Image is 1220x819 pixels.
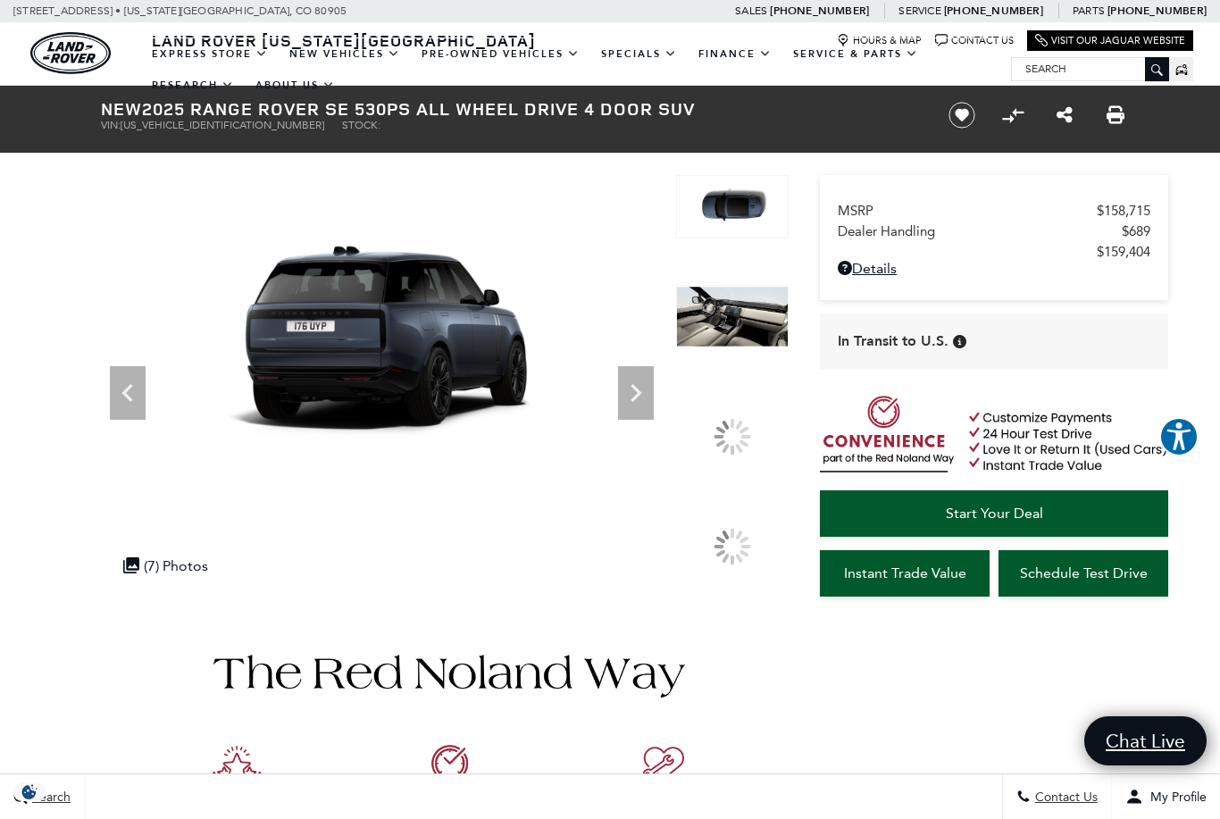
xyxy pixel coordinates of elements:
img: Opt-Out Icon [9,782,50,801]
div: Next [618,366,654,420]
section: Click to Open Cookie Consent Modal [9,782,50,801]
a: Chat Live [1084,716,1207,765]
span: Contact Us [1031,790,1098,805]
a: [STREET_ADDRESS] • [US_STATE][GEOGRAPHIC_DATA], CO 80905 [13,4,347,17]
a: Pre-Owned Vehicles [411,38,590,70]
a: New Vehicles [279,38,411,70]
a: [PHONE_NUMBER] [1107,4,1207,18]
span: Chat Live [1097,729,1194,753]
a: EXPRESS STORE [141,38,279,70]
button: Explore your accessibility options [1159,417,1199,456]
a: Service & Parts [782,38,929,70]
span: Sales [735,4,767,17]
span: Dealer Handling [838,223,1122,239]
span: Schedule Test Drive [1020,564,1148,581]
a: Hours & Map [837,34,922,47]
span: Parts [1073,4,1105,17]
button: Compare Vehicle [999,102,1026,129]
input: Search [1012,58,1168,79]
img: New 2025 Constellation Blue in Gloss Finish LAND ROVER SE 530PS image 5 [676,285,789,349]
span: Instant Trade Value [844,564,966,581]
a: Contact Us [935,34,1014,47]
a: Print this New 2025 Range Rover SE 530PS All Wheel Drive 4 Door SUV [1107,104,1124,126]
a: Visit Our Jaguar Website [1035,34,1185,47]
span: $159,404 [1097,244,1150,260]
span: MSRP [838,203,1097,219]
button: Save vehicle [942,101,982,130]
a: Dealer Handling $689 [838,223,1150,239]
a: Specials [590,38,688,70]
a: About Us [245,70,346,101]
a: Start Your Deal [820,490,1168,537]
span: Service [898,4,940,17]
span: Start Your Deal [946,505,1043,522]
span: In Transit to U.S. [838,331,948,351]
img: New 2025 Constellation Blue in Gloss Finish LAND ROVER SE 530PS image 4 [676,175,789,239]
a: Research [141,70,245,101]
span: $689 [1122,223,1150,239]
a: [PHONE_NUMBER] [770,4,869,18]
a: MSRP $158,715 [838,203,1150,219]
button: Open user profile menu [1112,774,1220,819]
span: Land Rover [US_STATE][GEOGRAPHIC_DATA] [152,29,536,51]
a: $159,404 [838,244,1150,260]
a: Details [838,260,1150,277]
div: (7) Photos [114,548,217,583]
a: Land Rover [US_STATE][GEOGRAPHIC_DATA] [141,29,547,51]
a: Schedule Test Drive [999,550,1168,597]
a: land-rover [30,32,111,74]
h1: 2025 Range Rover SE 530PS All Wheel Drive 4 Door SUV [101,99,918,119]
a: Instant Trade Value [820,550,990,597]
span: My Profile [1143,790,1207,805]
span: [US_VEHICLE_IDENTIFICATION_NUMBER] [121,119,324,131]
img: New 2025 Constellation Blue in Gloss Finish LAND ROVER SE 530PS image 2 [101,175,663,491]
a: Finance [688,38,782,70]
span: Stock: [342,119,380,131]
a: [PHONE_NUMBER] [944,4,1043,18]
aside: Accessibility Help Desk [1159,417,1199,460]
img: Land Rover [30,32,111,74]
div: Vehicle has shipped from factory of origin. Estimated time of delivery to Retailer is on average ... [953,335,966,348]
nav: Main Navigation [141,38,1011,101]
strong: New [101,96,142,121]
div: Previous [110,366,146,420]
span: VIN: [101,119,121,131]
a: Share this New 2025 Range Rover SE 530PS All Wheel Drive 4 Door SUV [1057,104,1073,126]
span: $158,715 [1097,203,1150,219]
